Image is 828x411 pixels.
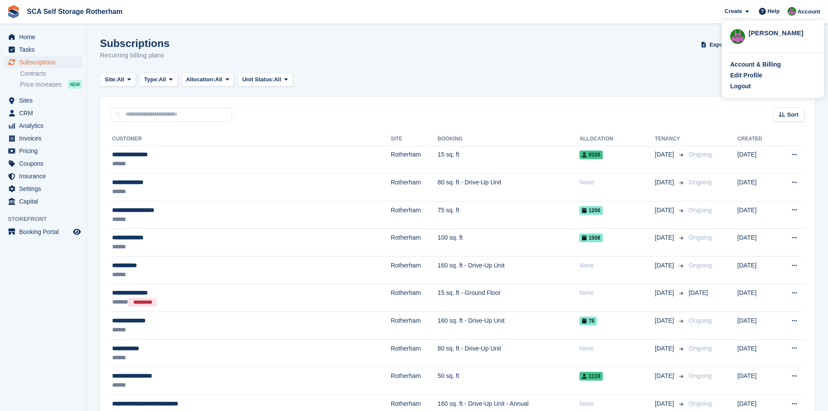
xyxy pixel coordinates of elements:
span: [DATE] [655,233,676,242]
span: CRM [19,107,71,119]
span: Ongoing [689,372,712,379]
span: [DATE] [655,344,676,353]
button: Unit Status: All [237,73,293,87]
div: Logout [730,82,751,91]
span: [DATE] [655,206,676,215]
button: Allocation: All [181,73,234,87]
span: Settings [19,183,71,195]
td: Rotherham [391,201,438,229]
a: menu [4,43,82,56]
a: menu [4,31,82,43]
span: Help [768,7,780,16]
a: Edit Profile [730,71,816,80]
span: [DATE] [655,261,676,270]
div: None [579,288,655,297]
span: Tasks [19,43,71,56]
span: Allocation: [186,75,215,84]
a: menu [4,226,82,238]
span: Home [19,31,71,43]
td: Rotherham [391,339,438,367]
td: 15 sq. ft [438,146,579,174]
td: 100 sq. ft [438,229,579,257]
td: Rotherham [391,312,438,340]
span: Account [798,7,820,16]
td: [DATE] [738,257,776,284]
td: [DATE] [738,367,776,395]
td: 160 sq. ft - Drive-Up Unit [438,257,579,284]
a: SCA Self Storage Rotherham [23,4,126,19]
h1: Subscriptions [100,37,170,49]
a: Logout [730,82,816,91]
a: menu [4,120,82,132]
th: Site [391,132,438,146]
span: 1508 [579,234,603,242]
button: Type: All [140,73,178,87]
a: menu [4,195,82,207]
span: Ongoing [689,400,712,407]
a: menu [4,170,82,182]
span: Subscriptions [19,56,71,68]
td: Rotherham [391,174,438,201]
td: [DATE] [738,284,776,312]
span: Ongoing [689,207,712,214]
span: Export [709,40,727,49]
span: Price increases [20,80,62,89]
div: Edit Profile [730,71,762,80]
span: Unit Status: [242,75,274,84]
td: Rotherham [391,146,438,174]
span: Pricing [19,145,71,157]
td: 75 sq. ft [438,201,579,229]
a: menu [4,157,82,170]
td: Rotherham [391,367,438,395]
td: Rotherham [391,257,438,284]
span: 1110 [579,372,603,381]
span: Coupons [19,157,71,170]
span: All [117,75,124,84]
span: 1200 [579,206,603,215]
span: [DATE] [655,371,676,381]
td: [DATE] [738,339,776,367]
span: Insurance [19,170,71,182]
span: Ongoing [689,262,712,269]
div: Account & Billing [730,60,781,69]
p: Recurring billing plans [100,50,170,60]
span: Analytics [19,120,71,132]
span: Invoices [19,132,71,144]
div: None [579,261,655,270]
span: Ongoing [689,345,712,352]
td: [DATE] [738,229,776,257]
a: menu [4,132,82,144]
span: [DATE] [655,399,676,408]
span: Booking Portal [19,226,71,238]
a: menu [4,183,82,195]
span: Ongoing [689,234,712,241]
button: Site: All [100,73,136,87]
span: All [159,75,166,84]
div: None [579,399,655,408]
span: Capital [19,195,71,207]
span: Site: [105,75,117,84]
a: Account & Billing [730,60,816,69]
th: Created [738,132,776,146]
span: 0330 [579,150,603,159]
a: menu [4,145,82,157]
span: [DATE] [689,289,708,296]
a: Contracts [20,70,82,78]
span: [DATE] [655,316,676,325]
span: [DATE] [655,150,676,159]
span: Ongoing [689,317,712,324]
span: All [215,75,223,84]
td: 160 sq. ft - Drive-Up Unit [438,312,579,340]
a: menu [4,107,82,119]
a: menu [4,56,82,68]
a: Price increases NEW [20,80,82,89]
td: [DATE] [738,312,776,340]
span: [DATE] [655,288,676,297]
th: Tenancy [655,132,685,146]
a: Preview store [72,227,82,237]
th: Allocation [579,132,655,146]
span: Sort [787,110,798,119]
span: All [274,75,281,84]
span: [DATE] [655,178,676,187]
span: Ongoing [689,179,712,186]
